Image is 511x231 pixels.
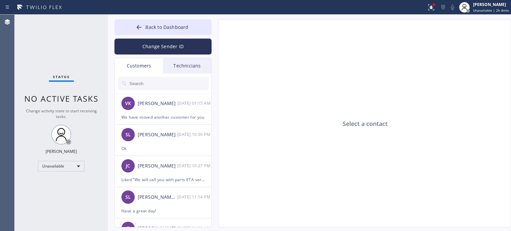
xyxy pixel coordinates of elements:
div: [PERSON_NAME] Lead [138,193,177,201]
div: Have a great day! [121,207,205,215]
span: Unavailable | 2h 4min [473,8,509,13]
div: [PERSON_NAME] [138,162,177,170]
div: 09/22/2025 9:15 AM [177,99,212,107]
div: Customers [115,58,163,73]
span: SL [125,131,131,139]
div: We have moved another customer for you [121,113,205,121]
div: Ok [121,145,205,152]
span: No active tasks [24,93,98,104]
button: Mute [448,3,457,12]
div: 09/16/2025 9:27 AM [177,162,212,170]
span: SL [125,193,131,201]
div: [PERSON_NAME] [138,100,177,107]
div: Unavailable [38,161,85,172]
div: Liked “We will call you with parts ETA very soon and schedule an appointment for you” [121,176,205,183]
div: Technicians [163,58,211,73]
div: [PERSON_NAME] [138,131,177,139]
div: [PERSON_NAME] [46,149,77,154]
span: Back to Dashboard [145,24,188,30]
button: Change Sender ID [114,39,212,55]
div: [PERSON_NAME] [473,2,509,7]
span: Change activity state to start receiving tasks. [26,108,97,119]
span: JC [126,162,130,170]
span: Status [53,74,70,79]
div: 09/19/2025 9:59 AM [177,131,212,138]
div: 09/15/2025 9:14 AM [177,193,212,201]
input: Search [129,77,209,90]
span: VK [125,100,131,107]
button: Back to Dashboard [114,19,212,35]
